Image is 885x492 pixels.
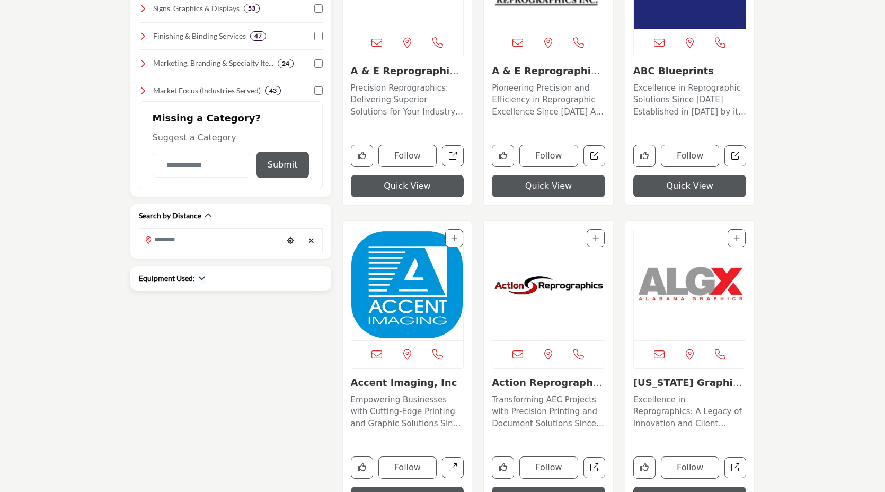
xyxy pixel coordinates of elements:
[351,377,457,388] a: Accent Imaging, Inc
[633,377,747,389] h3: Alabama Graphics & Engineering Supply, Inc.
[633,82,747,118] p: Excellence in Reprographic Solutions Since [DATE] Established in [DATE] by its founder [PERSON_NA...
[153,3,240,14] h4: Signs, Graphics & Displays: Exterior/interior building signs, trade show booths, event displays, ...
[153,85,261,96] h4: Market Focus (Industries Served): Tailored solutions for industries like architecture, constructi...
[269,87,277,94] b: 43
[153,58,273,68] h4: Marketing, Branding & Specialty Items: Design and creative services, marketing support, and speci...
[492,377,602,400] a: Action Reprographics...
[244,4,260,13] div: 53 Results For Signs, Graphics & Displays
[519,456,578,479] button: Follow
[153,133,236,143] span: Suggest a Category
[634,229,746,340] img: Alabama Graphics & Engineering Supply, Inc.
[724,145,746,167] a: Open abc-blueprints in new tab
[492,145,514,167] button: Like company
[492,391,605,430] a: Transforming AEC Projects with Precision Printing and Document Solutions Since [DATE]. Since [DAT...
[583,457,605,479] a: Open action-reprographics in new tab
[633,377,744,400] a: [US_STATE] Graphics & E...
[153,112,309,131] h2: Missing a Category?
[254,32,262,40] b: 47
[633,394,747,430] p: Excellence in Reprographics: A Legacy of Innovation and Client Satisfaction Founded in [DATE], th...
[139,230,282,250] input: Search Location
[351,456,373,479] button: Like company
[633,145,656,167] button: Like company
[351,377,464,389] h3: Accent Imaging, Inc
[633,65,714,76] a: ABC Blueprints
[278,59,294,68] div: 24 Results For Marketing, Branding & Specialty Items
[351,65,464,77] h3: A & E Reprographics - AZ
[492,229,605,340] a: Open Listing in new tab
[492,394,605,430] p: Transforming AEC Projects with Precision Printing and Document Solutions Since [DATE]. Since [DAT...
[282,60,289,67] b: 24
[282,230,298,252] div: Choose your current location
[492,82,605,118] p: Pioneering Precision and Efficiency in Reprographic Excellence Since [DATE] As a longstanding lea...
[492,229,605,340] img: Action Reprographics
[314,4,323,13] input: Select Signs, Graphics & Displays checkbox
[633,175,747,197] button: Quick View
[351,394,464,430] p: Empowering Businesses with Cutting-Edge Printing and Graphic Solutions Since [DATE] Founded in [D...
[451,234,457,242] a: Add To List
[733,234,740,242] a: Add To List
[351,82,464,118] p: Precision Reprographics: Delivering Superior Solutions for Your Industry Needs Located in [GEOGRA...
[351,229,464,340] img: Accent Imaging, Inc
[153,31,246,41] h4: Finishing & Binding Services: Laminating, binding, folding, trimming, and other finishing touches...
[633,456,656,479] button: Like company
[351,65,461,88] a: A & E Reprographics ...
[661,456,720,479] button: Follow
[633,391,747,430] a: Excellence in Reprographics: A Legacy of Innovation and Client Satisfaction Founded in [DATE], th...
[492,65,605,77] h3: A & E Reprographics, Inc. VA
[634,229,746,340] a: Open Listing in new tab
[519,145,578,167] button: Follow
[583,145,605,167] a: Open a-e-reprographics-inc-va in new tab
[248,5,255,12] b: 53
[442,457,464,479] a: Open accent-imaging-inc in new tab
[351,175,464,197] button: Quick View
[139,210,201,221] h2: Search by Distance
[492,377,605,389] h3: Action Reprographics
[492,65,600,88] a: A & E Reprographics,...
[314,59,323,68] input: Select Marketing, Branding & Specialty Items checkbox
[314,86,323,95] input: Select Market Focus (Industries Served) checkbox
[139,273,195,284] h2: Equipment Used:
[265,86,281,95] div: 43 Results For Market Focus (Industries Served)
[724,457,746,479] a: Open alabama-graphics-engineering-supply-inc in new tab
[351,145,373,167] button: Like company
[661,145,720,167] button: Follow
[250,31,266,41] div: 47 Results For Finishing & Binding Services
[378,456,437,479] button: Follow
[153,153,251,178] input: Category Name
[378,145,437,167] button: Follow
[592,234,599,242] a: Add To List
[351,229,464,340] a: Open Listing in new tab
[442,145,464,167] a: Open a-e-reprographics-az in new tab
[256,152,309,178] button: Submit
[492,175,605,197] button: Quick View
[351,391,464,430] a: Empowering Businesses with Cutting-Edge Printing and Graphic Solutions Since [DATE] Founded in [D...
[314,32,323,40] input: Select Finishing & Binding Services checkbox
[351,80,464,118] a: Precision Reprographics: Delivering Superior Solutions for Your Industry Needs Located in [GEOGRA...
[304,230,320,252] div: Clear search location
[633,65,747,77] h3: ABC Blueprints
[633,80,747,118] a: Excellence in Reprographic Solutions Since [DATE] Established in [DATE] by its founder [PERSON_NA...
[492,80,605,118] a: Pioneering Precision and Efficiency in Reprographic Excellence Since [DATE] As a longstanding lea...
[492,456,514,479] button: Like company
